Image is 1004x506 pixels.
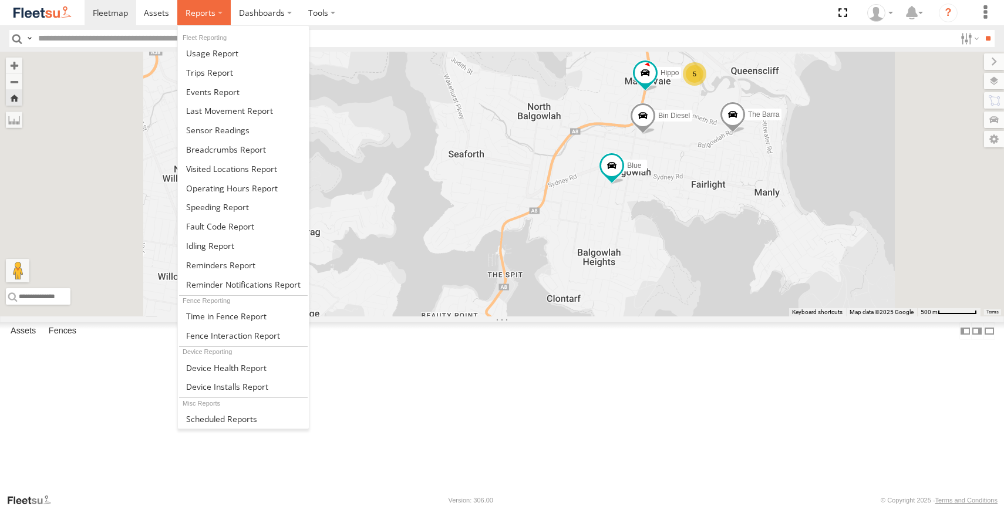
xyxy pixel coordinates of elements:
a: Terms (opens in new tab) [986,310,999,315]
div: 5 [683,62,706,86]
label: Dock Summary Table to the Right [971,322,983,339]
span: Map data ©2025 Google [850,309,914,315]
a: Visit our Website [6,494,60,506]
a: Fence Interaction Report [178,326,309,345]
label: Fences [43,323,82,339]
button: Drag Pegman onto the map to open Street View [6,259,29,282]
a: Sensor Readings [178,120,309,140]
label: Dock Summary Table to the Left [959,322,971,339]
a: Visited Locations Report [178,159,309,178]
a: Full Events Report [178,82,309,102]
a: Scheduled Reports [178,409,309,429]
a: Terms and Conditions [935,497,998,504]
a: Device Installs Report [178,377,309,396]
div: Katy Horvath [863,4,897,22]
a: Asset Operating Hours Report [178,178,309,198]
label: Search Query [25,30,34,47]
label: Map Settings [984,131,1004,147]
a: Service Reminder Notifications Report [178,275,309,294]
div: Version: 306.00 [449,497,493,504]
a: Fleet Speed Report [178,197,309,217]
span: 500 m [921,309,938,315]
label: Assets [5,323,42,339]
span: Bin Diesel [658,112,690,120]
span: The Barra [748,110,779,119]
button: Zoom Home [6,90,22,106]
a: Device Health Report [178,358,309,377]
label: Measure [6,112,22,128]
a: Trips Report [178,63,309,82]
span: Blue [627,161,641,170]
label: Hide Summary Table [983,322,995,339]
button: Zoom out [6,73,22,90]
a: Time in Fences Report [178,306,309,326]
span: Hippo [661,68,679,76]
button: Keyboard shortcuts [792,308,843,316]
button: Map scale: 500 m per 63 pixels [917,308,981,316]
button: Zoom in [6,58,22,73]
a: Fault Code Report [178,217,309,236]
i: ? [939,4,958,22]
a: Breadcrumbs Report [178,140,309,159]
a: Usage Report [178,43,309,63]
img: fleetsu-logo-horizontal.svg [12,5,73,21]
div: © Copyright 2025 - [881,497,998,504]
a: Idling Report [178,236,309,255]
label: Search Filter Options [956,30,981,47]
a: Reminders Report [178,255,309,275]
a: Last Movement Report [178,101,309,120]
